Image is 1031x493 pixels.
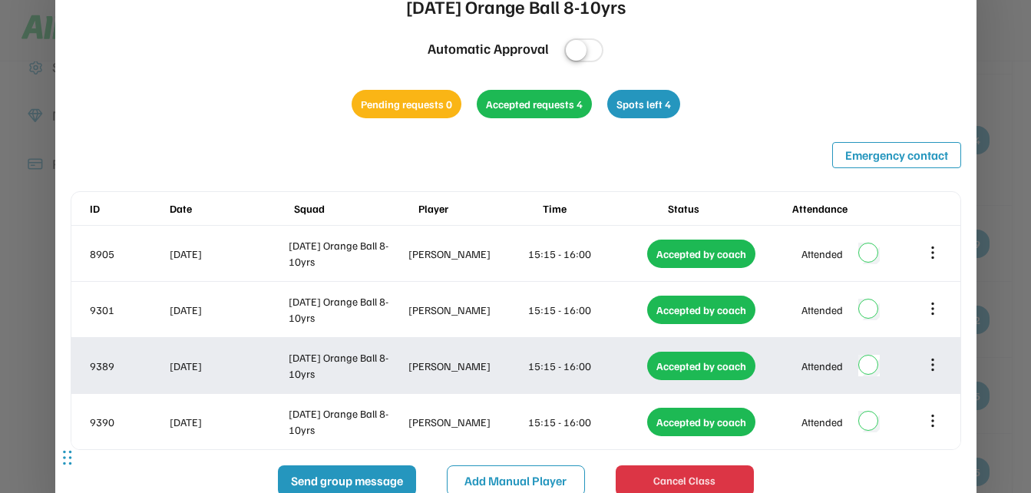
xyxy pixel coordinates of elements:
[607,90,680,118] div: Spots left 4
[170,414,286,430] div: [DATE]
[289,237,405,270] div: [DATE] Orange Ball 8-10yrs
[408,246,525,262] div: [PERSON_NAME]
[428,38,549,59] div: Automatic Approval
[90,246,167,262] div: 8905
[408,358,525,374] div: [PERSON_NAME]
[801,414,843,430] div: Attended
[528,246,645,262] div: 15:15 - 16:00
[90,414,167,430] div: 9390
[289,349,405,382] div: [DATE] Orange Ball 8-10yrs
[90,358,167,374] div: 9389
[647,240,755,268] div: Accepted by coach
[90,302,167,318] div: 9301
[668,200,789,217] div: Status
[418,200,540,217] div: Player
[289,405,405,438] div: [DATE] Orange Ball 8-10yrs
[647,296,755,324] div: Accepted by coach
[792,200,914,217] div: Attendance
[170,358,286,374] div: [DATE]
[170,246,286,262] div: [DATE]
[294,200,415,217] div: Squad
[528,358,645,374] div: 15:15 - 16:00
[408,302,525,318] div: [PERSON_NAME]
[647,352,755,380] div: Accepted by coach
[170,302,286,318] div: [DATE]
[528,302,645,318] div: 15:15 - 16:00
[289,293,405,326] div: [DATE] Orange Ball 8-10yrs
[647,408,755,436] div: Accepted by coach
[408,414,525,430] div: [PERSON_NAME]
[90,200,167,217] div: ID
[801,302,843,318] div: Attended
[801,246,843,262] div: Attended
[832,142,961,168] button: Emergency contact
[352,90,461,118] div: Pending requests 0
[477,90,592,118] div: Accepted requests 4
[170,200,291,217] div: Date
[528,414,645,430] div: 15:15 - 16:00
[801,358,843,374] div: Attended
[543,200,664,217] div: Time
